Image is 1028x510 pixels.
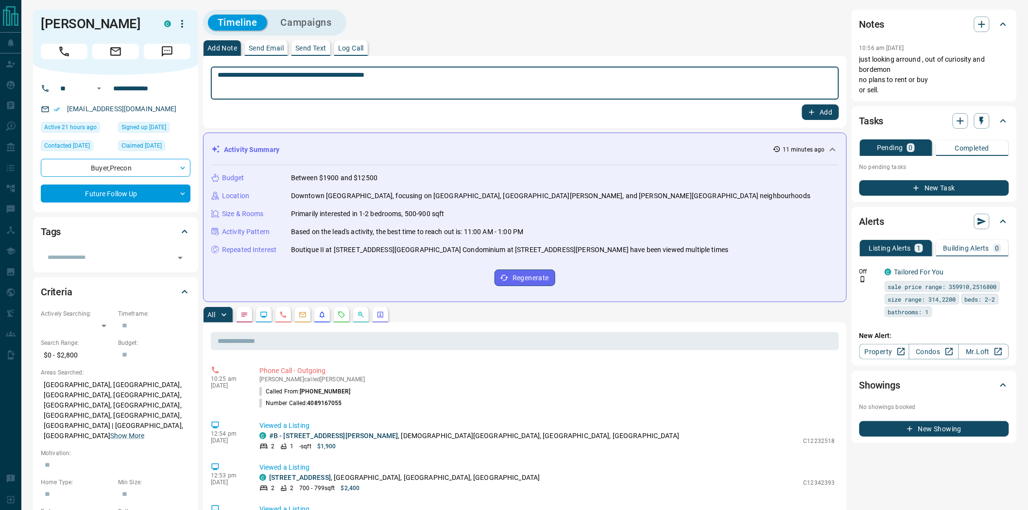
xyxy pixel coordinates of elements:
[211,479,245,486] p: [DATE]
[859,17,885,32] h2: Notes
[859,377,901,393] h2: Showings
[259,399,342,408] p: Number Called:
[888,294,956,304] span: size range: 314,2200
[110,431,144,441] button: Show More
[299,484,335,493] p: 700 - 799 sqft
[41,122,113,136] div: Wed Aug 13 2025
[269,473,540,483] p: , [GEOGRAPHIC_DATA], [GEOGRAPHIC_DATA], [GEOGRAPHIC_DATA]
[41,347,113,363] p: $0 - $2,800
[259,421,835,431] p: Viewed a Listing
[259,462,835,473] p: Viewed a Listing
[41,16,150,32] h1: [PERSON_NAME]
[290,484,293,493] p: 2
[41,368,190,377] p: Areas Searched:
[291,209,445,219] p: Primarily interested in 1-2 bedrooms, 500-900 sqft
[338,45,364,51] p: Log Call
[118,309,190,318] p: Timeframe:
[804,437,835,445] p: C12232518
[300,388,350,395] span: [PHONE_NUMBER]
[965,294,995,304] span: beds: 2-2
[271,442,274,451] p: 2
[41,224,61,239] h2: Tags
[859,267,879,276] p: Off
[121,122,166,132] span: Signed up [DATE]
[859,54,1009,95] p: just looking arround , out of curiosity and bordemon no plans to rent or buy or sell.
[41,44,87,59] span: Call
[290,442,293,451] p: 1
[859,180,1009,196] button: New Task
[53,106,60,113] svg: Email Verified
[859,214,885,229] h2: Alerts
[495,270,555,286] button: Regenerate
[859,45,904,51] p: 10:56 am [DATE]
[211,430,245,437] p: 12:54 pm
[859,421,1009,437] button: New Showing
[291,227,523,237] p: Based on the lead's activity, the best time to reach out is: 11:00 AM - 1:00 PM
[144,44,190,59] span: Message
[859,210,1009,233] div: Alerts
[249,45,284,51] p: Send Email
[118,339,190,347] p: Budget:
[211,382,245,389] p: [DATE]
[959,344,1009,359] a: Mr.Loft
[164,20,171,27] div: condos.ca
[211,375,245,382] p: 10:25 am
[207,45,237,51] p: Add Note
[41,140,113,154] div: Fri Apr 18 2025
[211,141,839,159] div: Activity Summary11 minutes ago
[955,145,990,152] p: Completed
[240,311,248,319] svg: Notes
[211,437,245,444] p: [DATE]
[269,474,331,481] a: [STREET_ADDRESS]
[308,400,342,407] span: 4089167055
[877,144,903,151] p: Pending
[173,251,187,265] button: Open
[917,245,921,252] p: 1
[859,331,1009,341] p: New Alert:
[118,122,190,136] div: Tue Feb 04 2020
[271,484,274,493] p: 2
[222,245,276,255] p: Repeated Interest
[67,105,177,113] a: [EMAIL_ADDRESS][DOMAIN_NAME]
[92,44,139,59] span: Email
[208,15,267,31] button: Timeline
[338,311,345,319] svg: Requests
[41,220,190,243] div: Tags
[259,474,266,481] div: condos.ca
[41,159,190,177] div: Buyer , Precon
[260,311,268,319] svg: Lead Browsing Activity
[271,15,342,31] button: Campaigns
[885,269,891,275] div: condos.ca
[259,387,350,396] p: Called From:
[341,484,360,493] p: $2,400
[888,307,929,317] span: bathrooms: 1
[291,245,728,255] p: Boutique II at [STREET_ADDRESS][GEOGRAPHIC_DATA] Condominium at [STREET_ADDRESS][PERSON_NAME] hav...
[291,191,810,201] p: Downtown [GEOGRAPHIC_DATA], focusing on [GEOGRAPHIC_DATA], [GEOGRAPHIC_DATA][PERSON_NAME], and [P...
[222,173,244,183] p: Budget
[41,339,113,347] p: Search Range:
[93,83,105,94] button: Open
[41,185,190,203] div: Future Follow Up
[802,104,839,120] button: Add
[259,376,835,383] p: [PERSON_NAME] called [PERSON_NAME]
[279,311,287,319] svg: Calls
[943,245,990,252] p: Building Alerts
[118,140,190,154] div: Thu Apr 17 2025
[859,344,909,359] a: Property
[318,311,326,319] svg: Listing Alerts
[869,245,911,252] p: Listing Alerts
[859,403,1009,411] p: No showings booked
[859,160,1009,174] p: No pending tasks
[269,432,398,440] a: #B - [STREET_ADDRESS][PERSON_NAME]
[995,245,999,252] p: 0
[299,442,311,451] p: - sqft
[909,144,913,151] p: 0
[121,141,162,151] span: Claimed [DATE]
[859,276,866,283] svg: Push Notification Only
[41,284,72,300] h2: Criteria
[377,311,384,319] svg: Agent Actions
[41,377,190,444] p: [GEOGRAPHIC_DATA], [GEOGRAPHIC_DATA], [GEOGRAPHIC_DATA], [GEOGRAPHIC_DATA], [GEOGRAPHIC_DATA], [G...
[224,145,279,155] p: Activity Summary
[222,209,264,219] p: Size & Rooms
[291,173,377,183] p: Between $1900 and $12500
